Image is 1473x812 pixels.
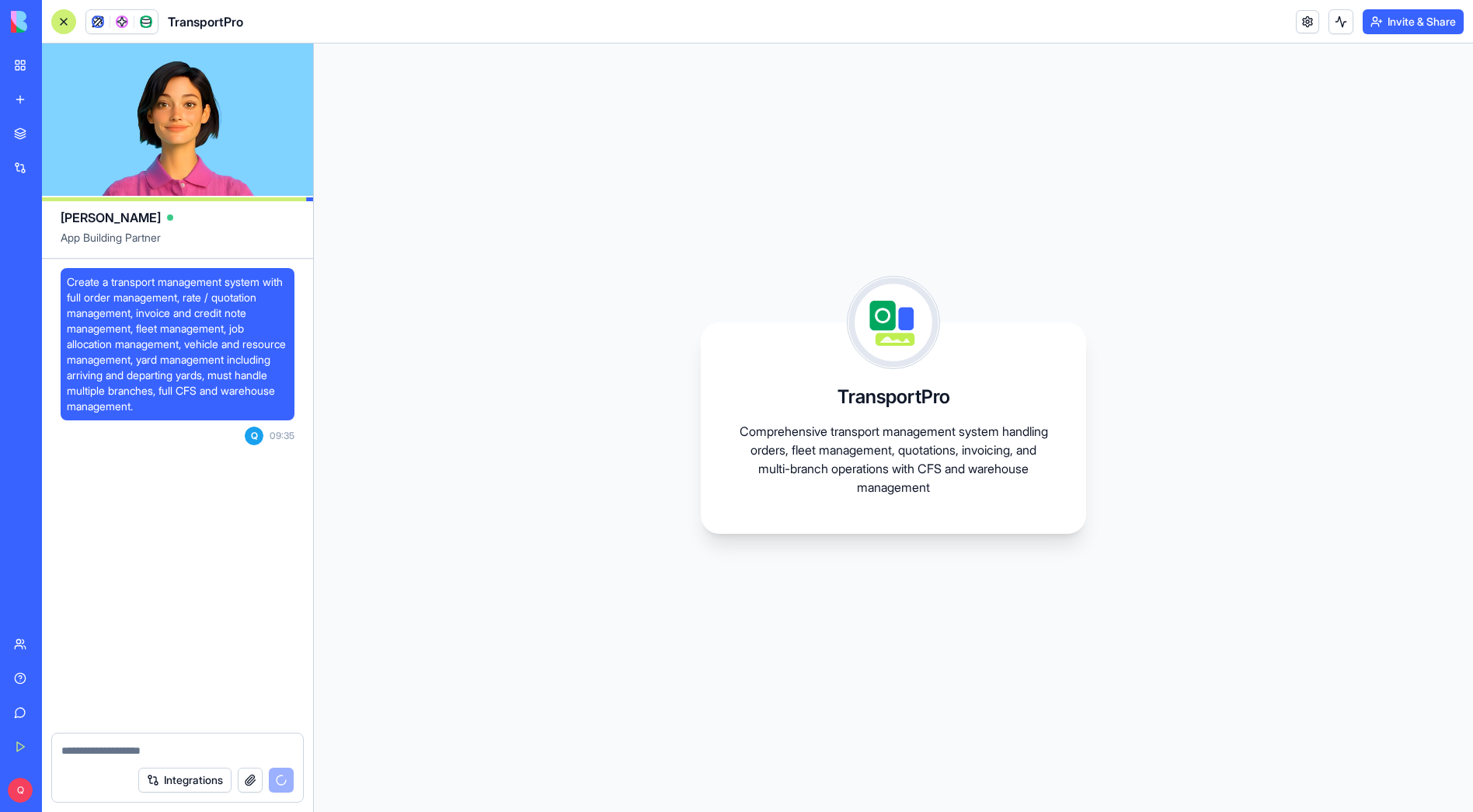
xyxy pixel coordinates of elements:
[168,12,243,31] span: TransportPro
[270,430,294,442] span: 09:35
[837,385,950,409] h3: TransportPro
[61,230,294,258] span: App Building Partner
[67,274,288,414] span: Create a transport management system with full order management, rate / quotation management, inv...
[245,427,263,445] span: Q
[738,422,1049,497] p: Comprehensive transport management system handling orders, fleet management, quotations, invoicin...
[11,11,107,33] img: logo
[1363,9,1464,34] button: Invite & Share
[61,208,161,227] span: [PERSON_NAME]
[138,768,232,793] button: Integrations
[8,778,33,803] span: Q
